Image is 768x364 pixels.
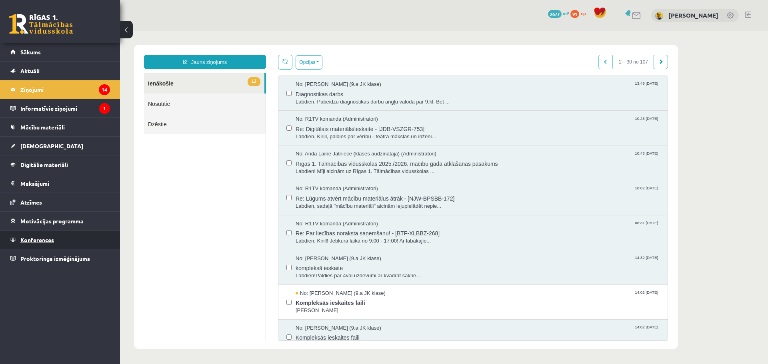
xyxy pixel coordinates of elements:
span: No: R1TV komanda (Administratori) [176,189,258,197]
span: Labdien, Kirill, paldies par vērību - teātra mākslas un inženi... [176,102,540,110]
a: No: [PERSON_NAME] (9.a JK klase) 13:49 [DATE] Diagnostikas darbs Labdien. Pabeidzu diagnostikas d... [176,50,540,75]
img: Kirills Arbuzovs [655,12,663,20]
button: Opcijas [176,24,202,39]
a: Mācību materiāli [10,118,110,136]
a: Informatīvie ziņojumi1 [10,99,110,117]
span: 13 [128,46,140,56]
a: No: Anda Laine Jātniece (klases audzinātāja) (Administratori) 10:43 [DATE] Rīgas 1. Tālmācības vi... [176,119,540,144]
a: Aktuāli [10,62,110,80]
span: No: [PERSON_NAME] (9.a JK klase) [176,50,261,58]
span: 10:28 [DATE] [513,85,540,91]
span: Re: Digitālais materiāls/ieskaite - [JDB-VSZGR-753] [176,92,540,102]
span: No: R1TV komanda (Administratori) [176,154,258,162]
span: 10:43 [DATE] [513,119,540,125]
a: No: R1TV komanda (Administratori) 08:31 [DATE] Re: Par liecības noraksta saņemšanu! - [BTF-XLBBZ-... [176,189,540,214]
span: Labdien, sadaļā "mācību materiāli" aicinām lejupielādēt nepie... [176,172,540,179]
span: 13:49 [DATE] [513,50,540,56]
a: [PERSON_NAME] [668,11,718,19]
a: Dzēstie [24,83,146,103]
span: 14:32 [DATE] [513,224,540,230]
a: Rīgas 1. Tālmācības vidusskola [9,14,73,34]
a: 13Ienākošie [24,42,144,63]
span: Mācību materiāli [20,123,65,131]
span: Kompleksās ieskaites faili [176,266,540,276]
legend: Ziņojumi [20,80,110,99]
a: No: [PERSON_NAME] (9.a JK klase) 14:32 [DATE] kompleksā ieskaite Labdien!Paldies par 4vai uzdevum... [176,224,540,249]
span: [DEMOGRAPHIC_DATA] [20,142,83,149]
i: 1 [99,103,110,114]
span: mP [563,10,569,16]
a: Maksājumi [10,174,110,193]
span: Re: Lūgums atvērt mācību materiālus ātrāk - [NJW-BPSBB-172] [176,162,540,172]
span: xp [580,10,586,16]
span: Digitālie materiāli [20,161,68,168]
span: No: [PERSON_NAME] (9.a JK klase) [176,294,261,301]
span: Re: Par liecības noraksta saņemšanu! - [BTF-XLBBZ-268] [176,197,540,207]
a: Proktoringa izmēģinājums [10,249,110,268]
a: No: R1TV komanda (Administratori) 10:02 [DATE] Re: Lūgums atvērt mācību materiālus ātrāk - [NJW-B... [176,154,540,179]
span: Kompleksās ieskaites faili [176,301,540,311]
span: No: Anda Laine Jātniece (klases audzinātāja) (Administratori) [176,119,316,127]
span: Labdien. Pabeidzu diagnostikas darbu angļu valodā par 9.kl. Bet ... [176,68,540,75]
a: Atzīmes [10,193,110,211]
span: Aktuāli [20,67,40,74]
a: [DEMOGRAPHIC_DATA] [10,137,110,155]
a: Digitālie materiāli [10,155,110,174]
span: Labdien! Mīļi aicinām uz Rīgas 1. Tālmācības vidusskolas ... [176,137,540,145]
span: No: [PERSON_NAME] (9.a JK klase) [176,224,261,232]
span: Sākums [20,48,41,56]
span: kompleksā ieskaite [176,231,540,241]
i: 14 [99,84,110,95]
span: [PERSON_NAME] [176,276,540,284]
legend: Informatīvie ziņojumi [20,99,110,117]
span: 14:02 [DATE] [513,259,540,265]
span: Diagnostikas darbs [176,58,540,68]
span: No: [PERSON_NAME] (9.a JK klase) [176,259,266,267]
a: No: [PERSON_NAME] (9.a JK klase) 14:02 [DATE] Kompleksās ieskaites faili [176,294,540,318]
span: 08:31 [DATE] [513,189,540,195]
a: No: [PERSON_NAME] (9.a JK klase) 14:02 [DATE] Kompleksās ieskaites faili [PERSON_NAME] [176,259,540,284]
a: Konferences [10,231,110,249]
a: Jauns ziņojums [24,24,146,38]
span: Konferences [20,236,54,243]
span: 1 – 30 no 107 [493,24,534,38]
span: Rīgas 1. Tālmācības vidusskolas 2025./2026. mācību gada atklāšanas pasākums [176,127,540,137]
span: 2677 [548,10,562,18]
span: 10:02 [DATE] [513,154,540,160]
legend: Maksājumi [20,174,110,193]
a: Ziņojumi14 [10,80,110,99]
span: Motivācijas programma [20,217,84,225]
a: No: R1TV komanda (Administratori) 10:28 [DATE] Re: Digitālais materiāls/ieskaite - [JDB-VSZGR-753... [176,85,540,109]
span: 14:02 [DATE] [513,294,540,300]
a: Sākums [10,43,110,61]
span: Labdien!Paldies par 4vai uzdevumi ar kvadrāt saknē... [176,241,540,249]
a: Nosūtītie [24,63,146,83]
span: Proktoringa izmēģinājums [20,255,90,262]
a: 2677 mP [548,10,569,16]
span: 91 [570,10,579,18]
span: Labdien, Kirill! Jebkurā laikā no 9:00 - 17:00! Ar labākajie... [176,207,540,214]
a: 91 xp [570,10,590,16]
a: Motivācijas programma [10,212,110,230]
span: Atzīmes [20,199,42,206]
span: No: R1TV komanda (Administratori) [176,85,258,92]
